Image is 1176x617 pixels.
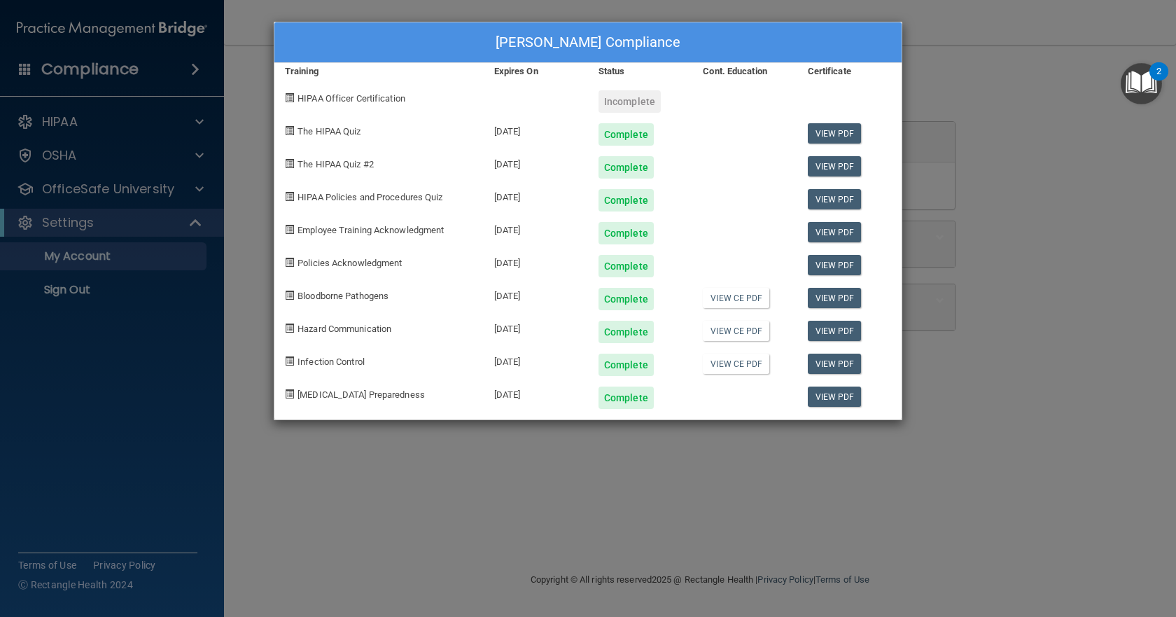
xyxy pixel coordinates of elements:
[808,255,862,275] a: View PDF
[484,146,588,179] div: [DATE]
[484,212,588,244] div: [DATE]
[484,244,588,277] div: [DATE]
[297,356,365,367] span: Infection Control
[484,113,588,146] div: [DATE]
[934,518,1159,574] iframe: Drift Widget Chat Controller
[484,343,588,376] div: [DATE]
[808,387,862,407] a: View PDF
[598,156,654,179] div: Complete
[692,63,797,80] div: Cont. Education
[1156,71,1161,90] div: 2
[598,255,654,277] div: Complete
[703,354,769,374] a: View CE PDF
[598,189,654,212] div: Complete
[808,288,862,308] a: View PDF
[484,179,588,212] div: [DATE]
[808,222,862,242] a: View PDF
[598,387,654,409] div: Complete
[808,156,862,176] a: View PDF
[598,222,654,244] div: Complete
[598,354,654,376] div: Complete
[703,288,769,308] a: View CE PDF
[808,321,862,341] a: View PDF
[808,354,862,374] a: View PDF
[808,189,862,209] a: View PDF
[297,258,402,268] span: Policies Acknowledgment
[703,321,769,341] a: View CE PDF
[297,93,405,104] span: HIPAA Officer Certification
[598,123,654,146] div: Complete
[274,63,484,80] div: Training
[274,22,902,63] div: [PERSON_NAME] Compliance
[297,192,442,202] span: HIPAA Policies and Procedures Quiz
[297,389,425,400] span: [MEDICAL_DATA] Preparedness
[598,321,654,343] div: Complete
[297,225,444,235] span: Employee Training Acknowledgment
[297,291,388,301] span: Bloodborne Pathogens
[588,63,692,80] div: Status
[598,288,654,310] div: Complete
[297,159,374,169] span: The HIPAA Quiz #2
[484,63,588,80] div: Expires On
[297,324,391,334] span: Hazard Communication
[297,126,360,137] span: The HIPAA Quiz
[484,277,588,310] div: [DATE]
[484,310,588,343] div: [DATE]
[808,123,862,144] a: View PDF
[1121,63,1162,104] button: Open Resource Center, 2 new notifications
[484,376,588,409] div: [DATE]
[598,90,661,113] div: Incomplete
[797,63,902,80] div: Certificate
